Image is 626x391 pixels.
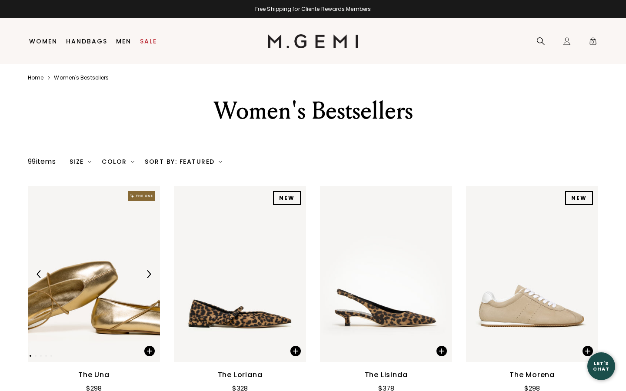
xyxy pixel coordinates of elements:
[174,186,306,362] img: The Loriana
[28,74,43,81] a: Home
[365,370,408,380] div: The Lisinda
[268,34,359,48] img: M.Gemi
[589,39,597,47] span: 0
[140,38,157,45] a: Sale
[35,270,43,278] img: Previous Arrow
[218,370,263,380] div: The Loriana
[29,38,57,45] a: Women
[28,186,160,362] img: The Una
[70,158,92,165] div: Size
[509,370,555,380] div: The Morena
[66,38,107,45] a: Handbags
[273,191,301,205] div: NEW
[162,95,464,126] div: Women's Bestsellers
[145,158,222,165] div: Sort By: Featured
[466,186,598,362] img: The Morena
[128,191,155,201] img: The One tag
[54,74,109,81] a: Women's bestsellers
[102,158,134,165] div: Color
[28,156,56,167] div: 99 items
[565,191,593,205] div: NEW
[219,160,222,163] img: chevron-down.svg
[116,38,131,45] a: Men
[131,160,134,163] img: chevron-down.svg
[88,160,91,163] img: chevron-down.svg
[145,270,153,278] img: Next Arrow
[320,186,452,362] img: The Lisinda
[587,361,615,371] div: Let's Chat
[78,370,110,380] div: The Una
